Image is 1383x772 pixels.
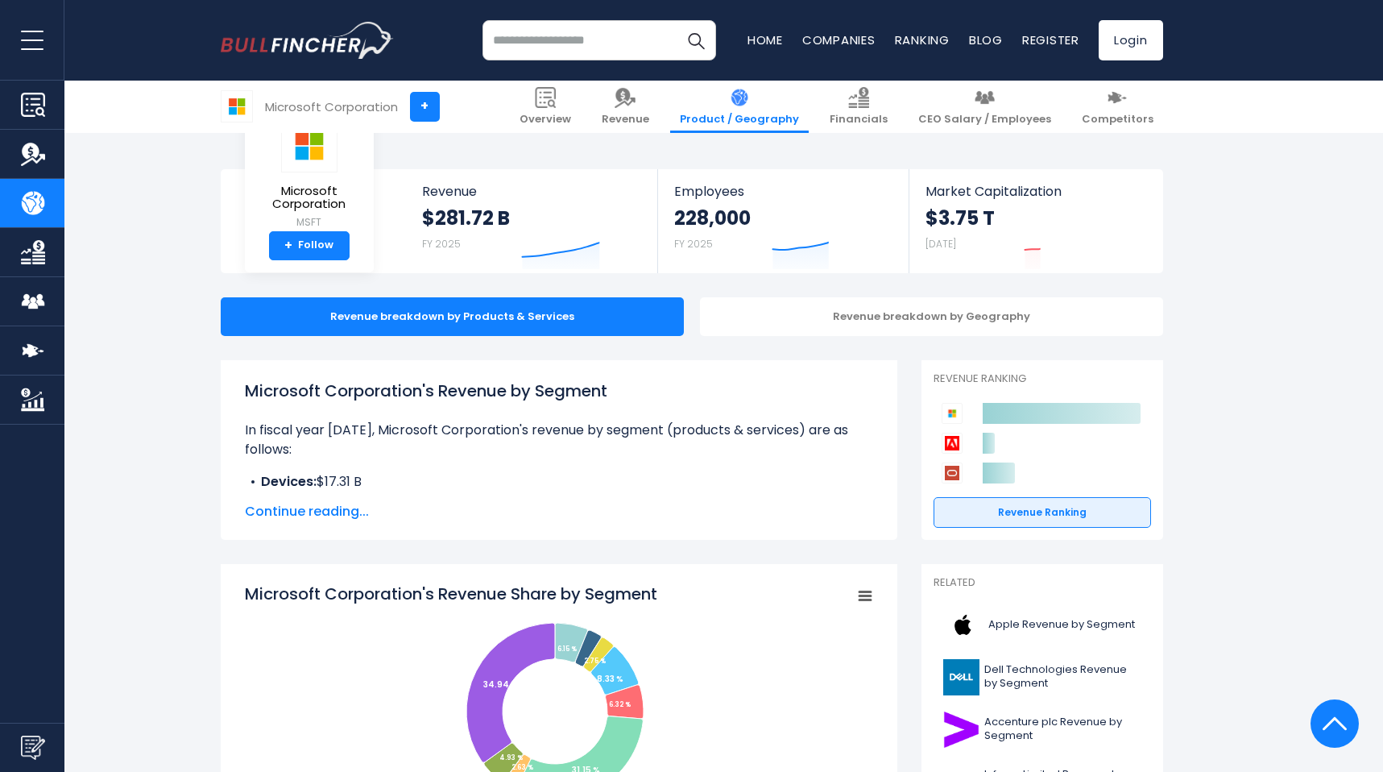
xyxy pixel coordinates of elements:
[895,31,950,48] a: Ranking
[674,237,713,251] small: FY 2025
[909,169,1161,273] a: Market Capitalization $3.75 T [DATE]
[422,205,510,230] strong: $281.72 B
[499,753,523,762] tspan: 4.93 %
[984,716,1141,743] span: Accenture plc Revenue by Segment
[557,645,577,654] tspan: 6.15 %
[221,22,394,59] a: Go to homepage
[830,113,888,127] span: Financials
[410,92,440,122] a: +
[483,679,518,691] tspan: 34.94 %
[943,712,979,748] img: ACN logo
[284,239,292,253] strong: +
[674,184,892,199] span: Employees
[520,113,571,127] span: Overview
[422,237,461,251] small: FY 2025
[265,98,398,116] div: Microsoft Corporation
[592,81,659,133] a: Revenue
[258,215,361,230] small: MSFT
[281,118,337,172] img: MSFT logo
[934,603,1151,647] a: Apple Revenue by Segment
[257,118,362,231] a: Microsoft Corporation MSFT
[221,22,394,59] img: bullfincher logo
[820,81,897,133] a: Financials
[934,576,1151,590] p: Related
[925,184,1145,199] span: Market Capitalization
[942,403,963,424] img: Microsoft Corporation competitors logo
[658,169,909,273] a: Employees 228,000 FY 2025
[925,237,956,251] small: [DATE]
[918,113,1051,127] span: CEO Salary / Employees
[984,663,1141,691] span: Dell Technologies Revenue by Segment
[1099,20,1163,60] a: Login
[1022,31,1079,48] a: Register
[943,607,983,643] img: AAPL logo
[988,618,1135,632] span: Apple Revenue by Segment
[942,463,963,484] img: Oracle Corporation competitors logo
[245,472,873,492] li: $17.31 B
[969,31,1003,48] a: Blog
[222,91,252,122] img: MSFT logo
[680,113,799,127] span: Product / Geography
[802,31,876,48] a: Companies
[245,583,657,605] tspan: Microsoft Corporation's Revenue Share by Segment
[602,113,649,127] span: Revenue
[674,205,751,230] strong: 228,000
[943,659,979,695] img: DELL logo
[511,763,533,772] tspan: 2.63 %
[909,81,1061,133] a: CEO Salary / Employees
[934,497,1151,528] a: Revenue Ranking
[670,81,809,133] a: Product / Geography
[597,673,623,685] tspan: 8.33 %
[221,297,684,336] div: Revenue breakdown by Products & Services
[700,297,1163,336] div: Revenue breakdown by Geography
[245,502,873,521] span: Continue reading...
[747,31,783,48] a: Home
[925,205,995,230] strong: $3.75 T
[269,231,350,260] a: +Follow
[261,472,317,491] b: Devices:
[934,708,1151,752] a: Accenture plc Revenue by Segment
[934,372,1151,386] p: Revenue Ranking
[934,655,1151,699] a: Dell Technologies Revenue by Segment
[422,184,642,199] span: Revenue
[258,185,361,211] span: Microsoft Corporation
[676,20,716,60] button: Search
[1072,81,1163,133] a: Competitors
[510,81,581,133] a: Overview
[584,657,606,666] tspan: 2.75 %
[245,379,873,403] h1: Microsoft Corporation's Revenue by Segment
[1082,113,1153,127] span: Competitors
[609,700,631,709] tspan: 6.32 %
[406,169,658,273] a: Revenue $281.72 B FY 2025
[245,421,873,459] p: In fiscal year [DATE], Microsoft Corporation's revenue by segment (products & services) are as fo...
[942,433,963,454] img: Adobe competitors logo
